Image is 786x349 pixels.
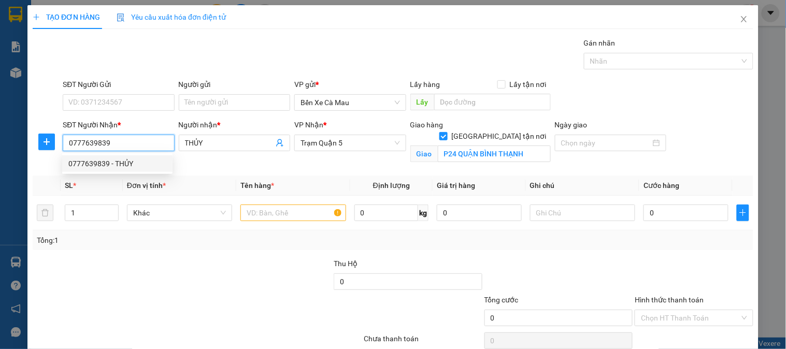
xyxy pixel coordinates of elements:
[63,79,174,90] div: SĐT Người Gửi
[68,158,166,169] div: 0777639839 - THỦY
[62,155,173,172] div: 0777639839 - THỦY
[644,181,679,190] span: Cước hàng
[117,13,125,22] img: icon
[240,181,274,190] span: Tên hàng
[373,181,410,190] span: Định lượng
[276,139,284,147] span: user-add
[117,13,226,21] span: Yêu cầu xuất hóa đơn điện tử
[301,95,399,110] span: Bến Xe Cà Mau
[37,205,53,221] button: delete
[179,79,290,90] div: Người gửi
[65,181,73,190] span: SL
[737,205,749,221] button: plus
[97,38,433,51] li: Hotline: 02839552959
[133,205,226,221] span: Khác
[737,209,749,217] span: plus
[410,94,434,110] span: Lấy
[434,94,551,110] input: Dọc đường
[555,121,588,129] label: Ngày giao
[179,119,290,130] div: Người nhận
[526,176,639,196] th: Ghi chú
[294,121,323,129] span: VP Nhận
[561,137,651,149] input: Ngày giao
[438,146,551,162] input: Giao tận nơi
[730,5,759,34] button: Close
[240,205,346,221] input: VD: Bàn, Ghế
[37,235,304,246] div: Tổng: 1
[418,205,428,221] span: kg
[63,119,174,130] div: SĐT Người Nhận
[13,75,146,92] b: GỬI : Bến Xe Cà Mau
[484,296,519,304] span: Tổng cước
[437,205,522,221] input: 0
[584,39,616,47] label: Gán nhãn
[506,79,551,90] span: Lấy tận nơi
[410,80,440,89] span: Lấy hàng
[13,13,65,65] img: logo.jpg
[97,25,433,38] li: 26 Phó Cơ Điều, Phường 12
[448,130,551,142] span: [GEOGRAPHIC_DATA] tận nơi
[334,259,358,268] span: Thu Hộ
[39,138,54,146] span: plus
[38,134,55,150] button: plus
[530,205,635,221] input: Ghi Chú
[294,79,406,90] div: VP gửi
[410,146,438,162] span: Giao
[127,181,166,190] span: Đơn vị tính
[301,135,399,151] span: Trạm Quận 5
[437,181,475,190] span: Giá trị hàng
[33,13,100,21] span: TẠO ĐƠN HÀNG
[740,15,748,23] span: close
[635,296,704,304] label: Hình thức thanh toán
[33,13,40,21] span: plus
[410,121,444,129] span: Giao hàng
